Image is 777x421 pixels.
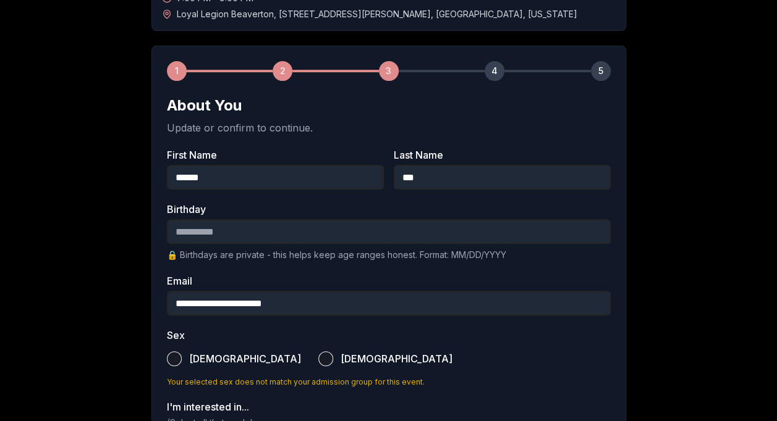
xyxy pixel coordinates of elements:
[394,150,611,160] label: Last Name
[485,61,504,81] div: 4
[189,354,301,364] span: [DEMOGRAPHIC_DATA]
[167,61,187,81] div: 1
[167,204,611,214] label: Birthday
[341,354,452,364] span: [DEMOGRAPHIC_DATA]
[167,96,611,115] h2: About You
[167,351,182,366] button: [DEMOGRAPHIC_DATA]
[177,8,577,20] span: Loyal Legion Beaverton , [STREET_ADDRESS][PERSON_NAME] , [GEOGRAPHIC_DATA] , [US_STATE]
[167,377,611,387] p: Your selected sex does not match your admission group for this event.
[273,61,292,81] div: 2
[167,330,611,340] label: Sex
[167,120,611,135] p: Update or confirm to continue.
[318,351,333,366] button: [DEMOGRAPHIC_DATA]
[167,402,611,412] label: I'm interested in...
[591,61,611,81] div: 5
[379,61,399,81] div: 3
[167,249,611,261] p: 🔒 Birthdays are private - this helps keep age ranges honest. Format: MM/DD/YYYY
[167,150,384,160] label: First Name
[167,276,611,286] label: Email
